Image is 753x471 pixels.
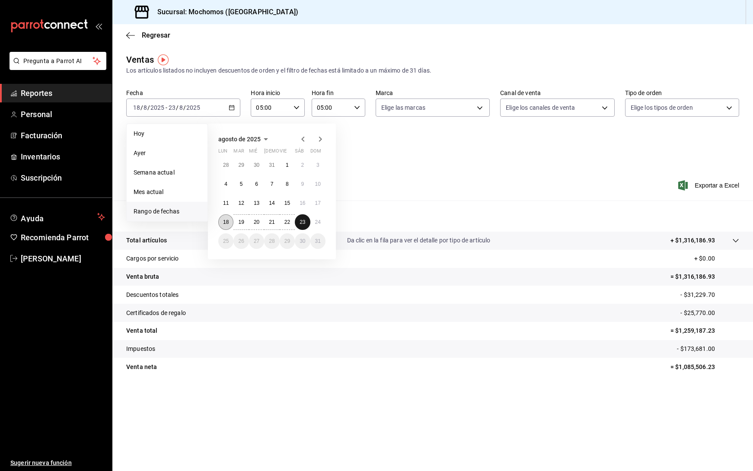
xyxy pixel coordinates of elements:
[286,181,289,187] abbr: 8 de agosto de 2025
[295,176,310,192] button: 9 de agosto de 2025
[218,214,233,230] button: 18 de agosto de 2025
[134,168,201,177] span: Semana actual
[224,181,227,187] abbr: 4 de agosto de 2025
[381,103,425,112] span: Elige las marcas
[10,52,106,70] button: Pregunta a Parrot AI
[134,149,201,158] span: Ayer
[218,148,227,157] abbr: lunes
[310,157,325,173] button: 3 de agosto de 2025
[284,238,290,244] abbr: 29 de agosto de 2025
[249,233,264,249] button: 27 de agosto de 2025
[126,326,157,335] p: Venta total
[254,200,259,206] abbr: 13 de agosto de 2025
[21,151,105,162] span: Inventarios
[301,162,304,168] abbr: 2 de agosto de 2025
[254,219,259,225] abbr: 20 de agosto de 2025
[315,200,321,206] abbr: 17 de agosto de 2025
[376,90,490,96] label: Marca
[10,458,105,468] span: Sugerir nueva función
[315,238,321,244] abbr: 31 de agosto de 2025
[233,176,249,192] button: 5 de agosto de 2025
[21,172,105,184] span: Suscripción
[134,129,201,138] span: Hoy
[249,148,257,157] abbr: miércoles
[142,31,170,39] span: Regresar
[310,176,325,192] button: 10 de agosto de 2025
[300,238,305,244] abbr: 30 de agosto de 2025
[310,233,325,249] button: 31 de agosto de 2025
[126,344,155,353] p: Impuestos
[280,195,295,211] button: 15 de agosto de 2025
[140,104,143,111] span: /
[347,236,491,245] p: Da clic en la fila para ver el detalle por tipo de artículo
[280,214,295,230] button: 22 de agosto de 2025
[670,363,739,372] p: = $1,085,506.23
[21,232,105,243] span: Recomienda Parrot
[264,148,315,157] abbr: jueves
[625,90,739,96] label: Tipo de orden
[300,200,305,206] abbr: 16 de agosto de 2025
[286,162,289,168] abbr: 1 de agosto de 2025
[240,181,243,187] abbr: 5 de agosto de 2025
[126,90,240,96] label: Fecha
[186,104,201,111] input: ----
[134,188,201,197] span: Mes actual
[280,148,287,157] abbr: viernes
[150,7,298,17] h3: Sucursal: Mochomos ([GEOGRAPHIC_DATA])
[264,214,279,230] button: 21 de agosto de 2025
[295,157,310,173] button: 2 de agosto de 2025
[680,180,739,191] button: Exportar a Excel
[176,104,179,111] span: /
[300,219,305,225] abbr: 23 de agosto de 2025
[218,134,271,144] button: agosto de 2025
[166,104,167,111] span: -
[158,54,169,65] button: Tooltip marker
[280,176,295,192] button: 8 de agosto de 2025
[670,326,739,335] p: = $1,259,187.23
[95,22,102,29] button: open_drawer_menu
[264,157,279,173] button: 31 de julio de 2025
[264,176,279,192] button: 7 de agosto de 2025
[312,90,365,96] label: Hora fin
[284,200,290,206] abbr: 15 de agosto de 2025
[249,214,264,230] button: 20 de agosto de 2025
[218,157,233,173] button: 28 de julio de 2025
[506,103,575,112] span: Elige los canales de venta
[310,148,321,157] abbr: domingo
[223,219,229,225] abbr: 18 de agosto de 2025
[670,236,715,245] p: + $1,316,186.93
[126,254,179,263] p: Cargos por servicio
[269,162,274,168] abbr: 31 de julio de 2025
[264,233,279,249] button: 28 de agosto de 2025
[223,200,229,206] abbr: 11 de agosto de 2025
[126,236,167,245] p: Total artículos
[126,66,739,75] div: Los artículos listados no incluyen descuentos de orden y el filtro de fechas está limitado a un m...
[126,363,157,372] p: Venta neta
[147,104,150,111] span: /
[223,238,229,244] abbr: 25 de agosto de 2025
[233,233,249,249] button: 26 de agosto de 2025
[280,157,295,173] button: 1 de agosto de 2025
[264,195,279,211] button: 14 de agosto de 2025
[126,211,739,221] p: Resumen
[126,272,159,281] p: Venta bruta
[126,309,186,318] p: Certificados de regalo
[238,219,244,225] abbr: 19 de agosto de 2025
[126,53,154,66] div: Ventas
[280,233,295,249] button: 29 de agosto de 2025
[295,233,310,249] button: 30 de agosto de 2025
[295,214,310,230] button: 23 de agosto de 2025
[310,214,325,230] button: 24 de agosto de 2025
[301,181,304,187] abbr: 9 de agosto de 2025
[255,181,258,187] abbr: 6 de agosto de 2025
[150,104,165,111] input: ----
[249,176,264,192] button: 6 de agosto de 2025
[284,219,290,225] abbr: 22 de agosto de 2025
[168,104,176,111] input: --
[238,200,244,206] abbr: 12 de agosto de 2025
[6,63,106,72] a: Pregunta a Parrot AI
[249,157,264,173] button: 30 de julio de 2025
[271,181,274,187] abbr: 7 de agosto de 2025
[254,162,259,168] abbr: 30 de julio de 2025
